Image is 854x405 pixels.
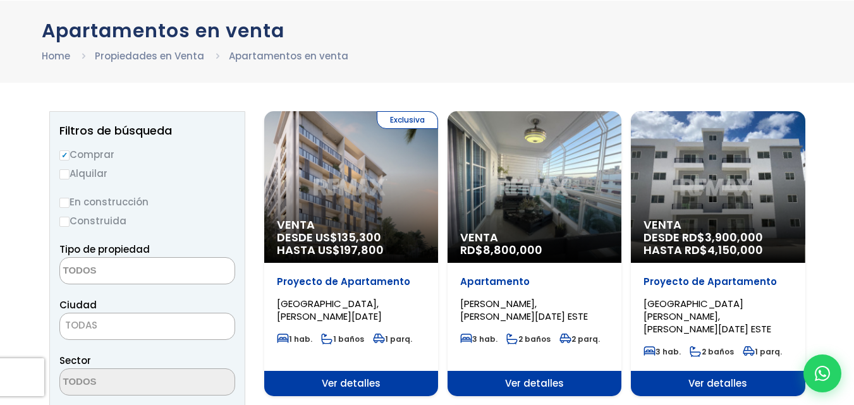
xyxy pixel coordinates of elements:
input: Alquilar [59,169,70,179]
span: 197,800 [340,242,384,258]
span: [GEOGRAPHIC_DATA][PERSON_NAME], [PERSON_NAME][DATE] ESTE [644,297,771,335]
span: 2 baños [690,346,734,357]
p: Proyecto de Apartamento [644,275,792,288]
a: Venta RD$8,800,000 Apartamento [PERSON_NAME], [PERSON_NAME][DATE] ESTE 3 hab. 2 baños 2 parq. Ver... [448,111,621,396]
input: Comprar [59,150,70,160]
span: 8,800,000 [483,242,542,258]
input: Construida [59,217,70,227]
p: Apartamento [460,275,609,288]
span: Ciudad [59,298,97,311]
span: 4,150,000 [707,242,763,258]
span: RD$ [460,242,542,258]
span: TODAS [59,313,235,340]
textarea: Search [60,258,183,285]
span: 135,300 [338,229,381,245]
span: Venta [460,231,609,244]
a: Exclusiva Venta DESDE US$135,300 HASTA US$197,800 Proyecto de Apartamento [GEOGRAPHIC_DATA], [PER... [264,111,438,396]
span: 1 parq. [373,334,412,344]
span: 2 baños [506,334,551,344]
textarea: Search [60,369,183,396]
a: Propiedades en Venta [95,49,204,63]
a: Home [42,49,70,63]
label: En construcción [59,194,235,210]
span: 3 hab. [460,334,497,344]
span: Exclusiva [377,111,438,129]
span: [GEOGRAPHIC_DATA], [PERSON_NAME][DATE] [277,297,382,323]
span: HASTA RD$ [644,244,792,257]
span: TODAS [65,318,97,332]
a: Venta DESDE RD$3,900,000 HASTA RD$4,150,000 Proyecto de Apartamento [GEOGRAPHIC_DATA][PERSON_NAME... [631,111,805,396]
span: DESDE RD$ [644,231,792,257]
span: 3 hab. [644,346,681,357]
label: Comprar [59,147,235,162]
span: Ver detalles [264,371,438,396]
label: Alquilar [59,166,235,181]
h2: Filtros de búsqueda [59,124,235,137]
span: Venta [277,219,425,231]
span: 2 parq. [559,334,600,344]
span: 3,900,000 [705,229,763,245]
p: Proyecto de Apartamento [277,275,425,288]
span: HASTA US$ [277,244,425,257]
h1: Apartamentos en venta [42,20,813,42]
span: [PERSON_NAME], [PERSON_NAME][DATE] ESTE [460,297,588,323]
label: Construida [59,213,235,229]
span: Ver detalles [448,371,621,396]
span: 1 parq. [743,346,782,357]
li: Apartamentos en venta [229,48,348,64]
span: Ver detalles [631,371,805,396]
span: DESDE US$ [277,231,425,257]
input: En construcción [59,198,70,208]
span: Venta [644,219,792,231]
span: Sector [59,354,91,367]
span: Tipo de propiedad [59,243,150,256]
span: TODAS [60,317,235,334]
span: 1 baños [321,334,364,344]
span: 1 hab. [277,334,312,344]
